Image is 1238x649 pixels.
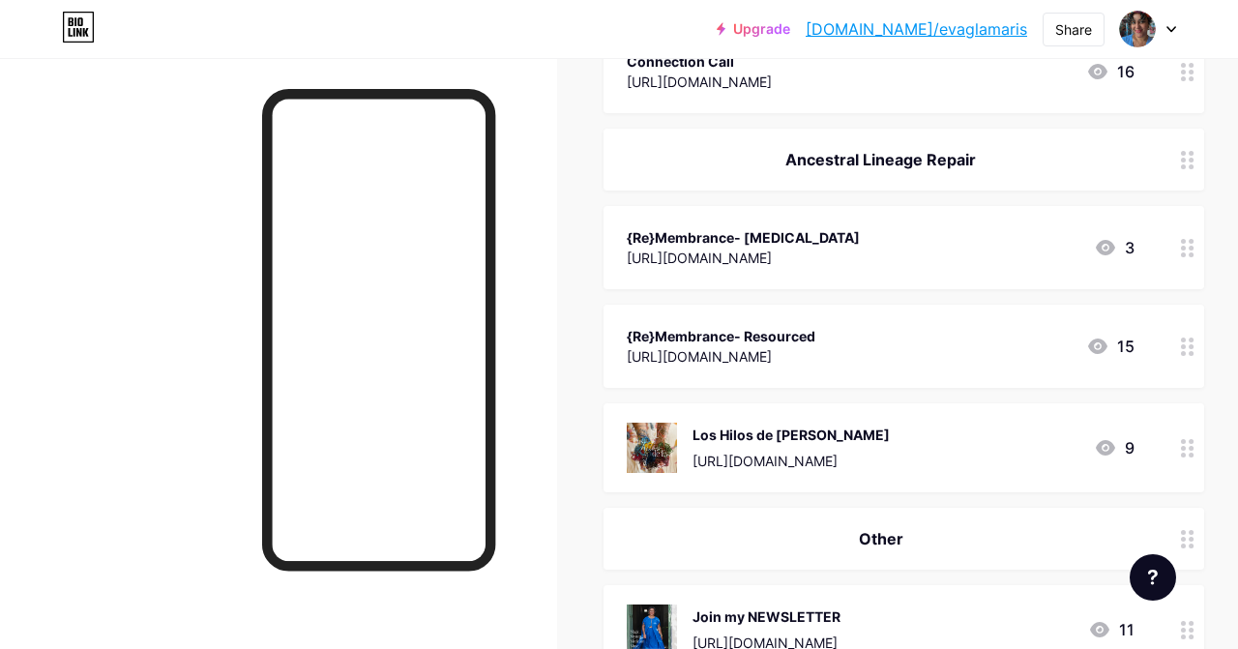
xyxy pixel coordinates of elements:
div: 9 [1094,436,1135,459]
div: 15 [1086,335,1135,358]
div: [URL][DOMAIN_NAME] [627,346,815,367]
div: Los Hilos de [PERSON_NAME] [693,425,890,445]
a: Upgrade [717,21,790,37]
div: [URL][DOMAIN_NAME] [627,248,860,268]
div: [URL][DOMAIN_NAME] [627,72,772,92]
div: Ancestral Lineage Repair [627,148,1135,171]
div: Connection Call [627,51,772,72]
div: {Re}Membrance- [MEDICAL_DATA] [627,227,860,248]
div: Join my NEWSLETTER [693,606,840,627]
div: 11 [1088,618,1135,641]
div: Share [1055,19,1092,40]
img: Los Hilos de Eva- Substack [627,423,677,473]
div: 3 [1094,236,1135,259]
img: evaglamaris [1119,11,1156,47]
div: 16 [1086,60,1135,83]
div: {Re}Membrance- Resourced [627,326,815,346]
div: [URL][DOMAIN_NAME] [693,451,890,471]
a: [DOMAIN_NAME]/evaglamaris [806,17,1027,41]
div: Other [627,527,1135,550]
